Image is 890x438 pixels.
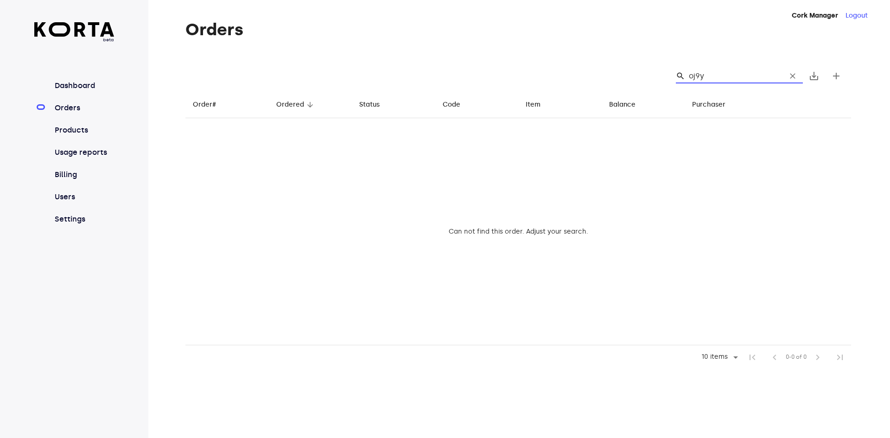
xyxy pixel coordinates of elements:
[185,118,851,345] td: Can not find this order. Adjust your search.
[741,346,763,368] span: First Page
[526,99,553,110] span: Item
[695,350,741,364] div: 10 items
[609,99,636,110] div: Balance
[193,99,216,110] div: Order#
[788,71,797,81] span: clear
[807,346,829,368] span: Next Page
[829,346,851,368] span: Last Page
[193,99,228,110] span: Order#
[53,80,114,91] a: Dashboard
[53,214,114,225] a: Settings
[276,99,316,110] span: Ordered
[831,70,842,82] span: add
[53,191,114,203] a: Users
[359,99,380,110] div: Status
[34,22,114,43] a: beta
[782,66,803,86] button: Clear Search
[825,65,847,87] button: Create new gift card
[676,71,685,81] span: Search
[306,101,314,109] span: arrow_downward
[692,99,737,110] span: Purchaser
[609,99,648,110] span: Balance
[443,99,472,110] span: Code
[692,99,725,110] div: Purchaser
[53,169,114,180] a: Billing
[792,12,838,19] strong: Cork Manager
[763,346,786,368] span: Previous Page
[443,99,460,110] div: Code
[359,99,392,110] span: Status
[786,353,807,362] span: 0-0 of 0
[803,65,825,87] button: Export
[808,70,820,82] span: save_alt
[34,22,114,37] img: Korta
[845,11,868,20] button: Logout
[689,69,779,83] input: Search
[526,99,540,110] div: Item
[53,102,114,114] a: Orders
[185,20,851,39] h1: Orders
[53,147,114,158] a: Usage reports
[53,125,114,136] a: Products
[276,99,304,110] div: Ordered
[699,353,730,361] div: 10 items
[34,37,114,43] span: beta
